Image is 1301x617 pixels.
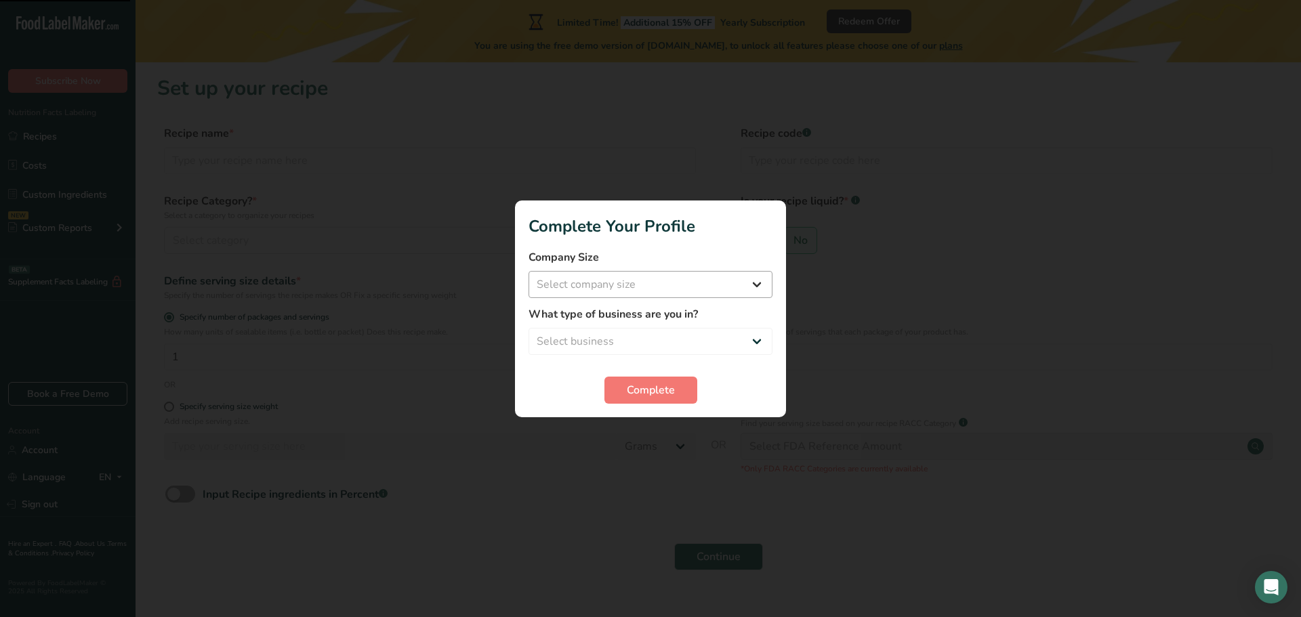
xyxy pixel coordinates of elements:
h1: Complete Your Profile [529,214,772,238]
label: Company Size [529,249,772,265]
button: Complete [604,377,697,404]
div: Open Intercom Messenger [1255,571,1287,603]
span: Complete [627,382,675,398]
label: What type of business are you in? [529,306,772,322]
